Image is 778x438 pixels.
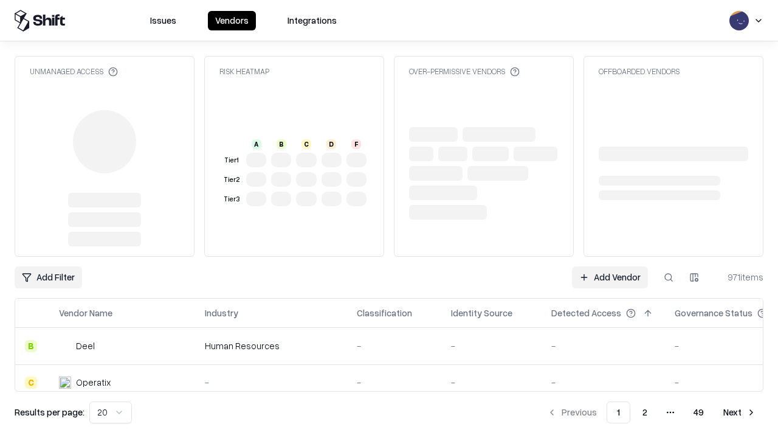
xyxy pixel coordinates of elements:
div: - [451,339,532,352]
button: 1 [607,401,630,423]
div: Tier 2 [222,175,241,185]
div: Unmanaged Access [30,66,118,77]
img: Deel [59,340,71,352]
button: Next [716,401,763,423]
div: D [326,139,336,149]
div: C [25,377,37,389]
div: Governance Status [675,307,752,319]
div: F [351,139,361,149]
nav: pagination [540,401,763,423]
div: Tier 1 [222,155,241,165]
div: - [551,376,655,389]
div: B [25,340,37,352]
div: Over-Permissive Vendors [409,66,520,77]
div: Human Resources [205,339,337,352]
button: 49 [684,401,714,423]
div: - [205,376,337,389]
button: Vendors [208,11,256,30]
div: Deel [76,339,95,352]
div: Industry [205,307,238,319]
div: - [451,376,532,389]
div: Operatix [76,376,111,389]
div: - [551,339,655,352]
div: A [252,139,261,149]
button: Integrations [280,11,344,30]
div: B [277,139,286,149]
div: 971 items [715,271,763,283]
div: - [357,376,432,389]
div: Vendor Name [59,307,112,319]
div: Risk Heatmap [219,66,269,77]
div: Detected Access [551,307,621,319]
div: - [357,339,432,352]
div: Offboarded Vendors [599,66,680,77]
img: Operatix [59,377,71,389]
div: Classification [357,307,412,319]
button: Add Filter [15,266,82,288]
p: Results per page: [15,406,84,419]
div: Identity Source [451,307,512,319]
div: C [301,139,311,149]
div: Tier 3 [222,194,241,204]
a: Add Vendor [572,266,648,288]
button: 2 [633,401,657,423]
button: Issues [143,11,184,30]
